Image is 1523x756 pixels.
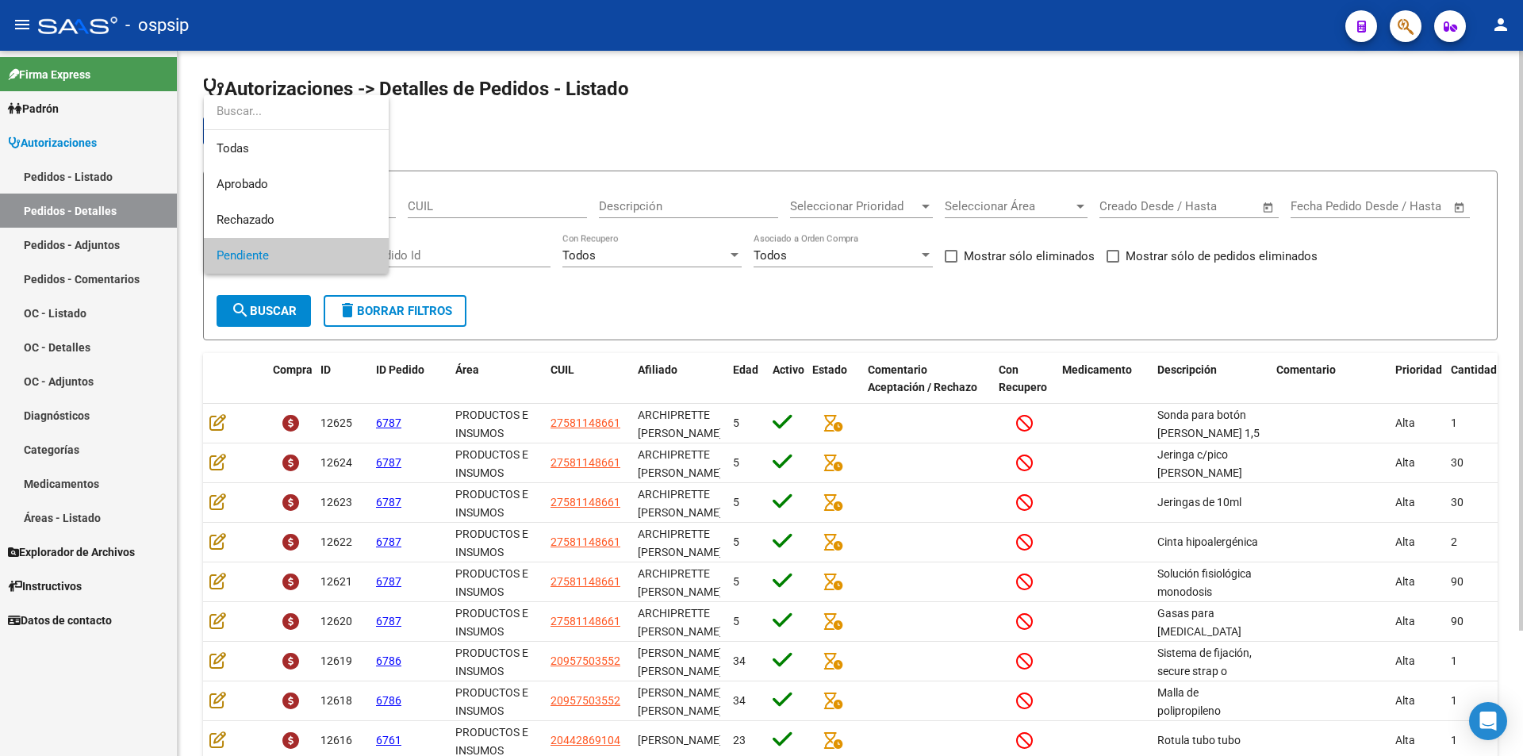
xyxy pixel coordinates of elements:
span: Pendiente [217,248,269,263]
span: Todas [217,131,376,167]
input: dropdown search [204,94,389,129]
span: Aprobado [217,177,268,191]
div: Open Intercom Messenger [1469,702,1507,740]
span: Rechazado [217,213,274,227]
